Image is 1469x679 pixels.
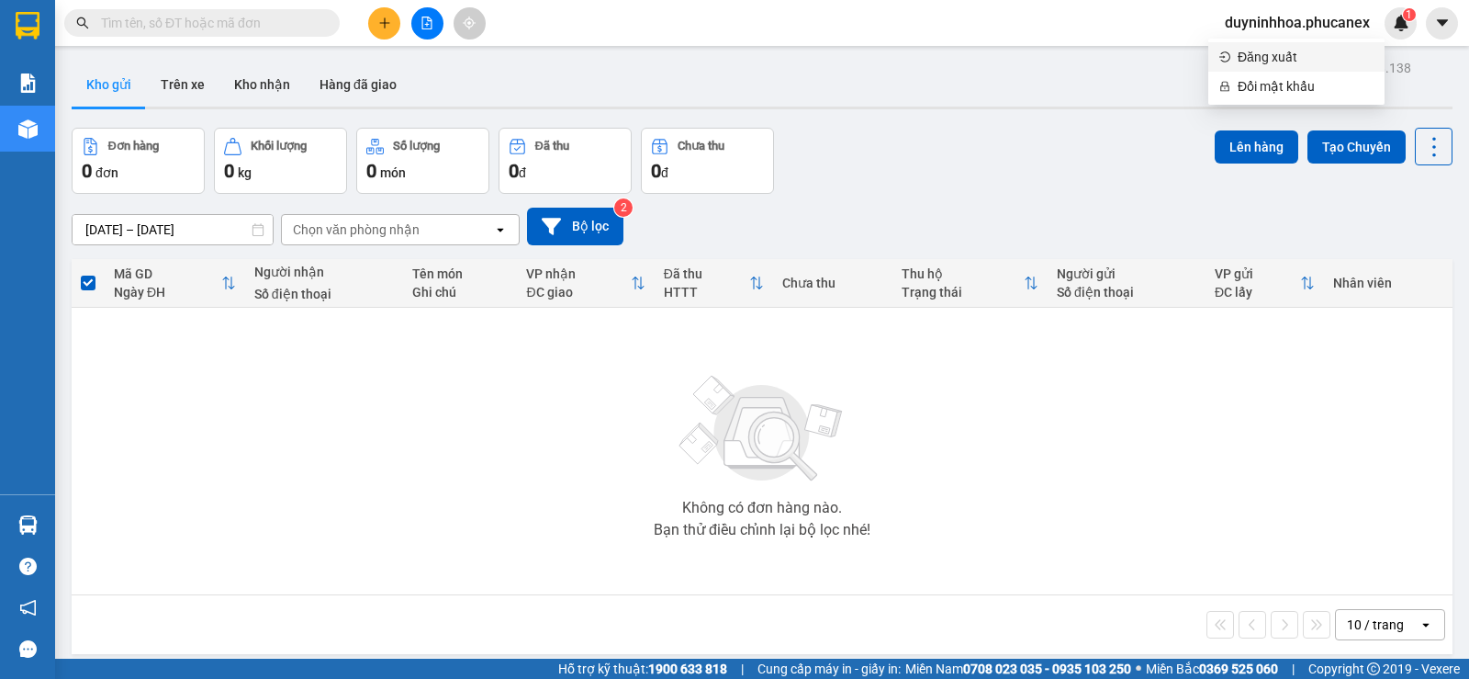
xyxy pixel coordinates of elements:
span: plus [378,17,391,29]
button: Số lượng0món [356,128,489,194]
div: ĐC lấy [1215,285,1300,300]
div: Trạng thái [902,285,1024,300]
div: Người gửi [1057,266,1196,281]
div: Chọn văn phòng nhận [293,221,420,239]
sup: 2 [614,198,633,217]
strong: 0708 023 035 - 0935 103 250 [963,662,1131,676]
div: Chưa thu [678,140,724,153]
img: warehouse-icon [18,119,38,139]
span: 0 [82,160,92,182]
div: Nhân viên [1333,276,1442,290]
button: file-add [411,7,443,40]
span: caret-down [1434,15,1451,31]
div: Mã GD [114,266,221,281]
span: message [19,640,37,658]
img: solution-icon [18,74,38,93]
button: Tạo Chuyến [1307,130,1406,164]
span: | [741,659,744,679]
div: Bạn thử điều chỉnh lại bộ lọc nhé! [654,523,870,538]
input: Tìm tên, số ĐT hoặc mã đơn [101,13,318,33]
span: Đổi mật khẩu [1238,76,1374,96]
div: Số điện thoại [1057,285,1196,300]
img: logo-vxr [16,12,39,40]
span: Miền Bắc [1146,659,1278,679]
span: lock [1219,81,1230,92]
button: Đã thu0đ [499,128,632,194]
div: Số lượng [393,140,440,153]
th: Toggle SortBy [517,259,654,308]
img: warehouse-icon [18,515,38,535]
span: 0 [509,160,519,182]
th: Toggle SortBy [1205,259,1324,308]
svg: open [1419,617,1433,632]
div: Đã thu [664,266,750,281]
div: HTTT [664,285,750,300]
span: file-add [421,17,433,29]
svg: open [493,222,508,237]
div: Ghi chú [412,285,508,300]
span: Hỗ trợ kỹ thuật: [558,659,727,679]
th: Toggle SortBy [655,259,774,308]
input: Select a date range. [73,215,273,244]
button: Kho nhận [219,62,305,107]
span: | [1292,659,1295,679]
span: đơn [95,165,118,180]
span: 0 [651,160,661,182]
div: Khối lượng [251,140,307,153]
div: Ngày ĐH [114,285,221,300]
button: Khối lượng0kg [214,128,347,194]
span: Miền Nam [905,659,1131,679]
div: ĐC giao [526,285,630,300]
span: aim [463,17,476,29]
div: Đơn hàng [108,140,159,153]
span: đ [661,165,668,180]
span: kg [238,165,252,180]
button: Hàng đã giao [305,62,411,107]
span: ⚪️ [1136,665,1141,673]
button: Trên xe [146,62,219,107]
div: Tên món [412,266,508,281]
span: 0 [224,160,234,182]
div: Số điện thoại [254,287,394,301]
div: Không có đơn hàng nào. [682,501,842,515]
div: Chưa thu [782,276,882,290]
button: Kho gửi [72,62,146,107]
span: món [380,165,406,180]
span: đ [519,165,526,180]
button: caret-down [1426,7,1458,40]
strong: 1900 633 818 [648,662,727,676]
div: VP gửi [1215,266,1300,281]
span: copyright [1367,662,1380,675]
strong: 0369 525 060 [1199,662,1278,676]
th: Toggle SortBy [105,259,245,308]
button: aim [454,7,486,40]
span: duyninhhoa.phucanex [1210,11,1385,34]
th: Toggle SortBy [892,259,1048,308]
sup: 1 [1403,8,1416,21]
div: VP nhận [526,266,630,281]
button: Chưa thu0đ [641,128,774,194]
div: Thu hộ [902,266,1024,281]
img: svg+xml;base64,PHN2ZyBjbGFzcz0ibGlzdC1wbHVnX19zdmciIHhtbG5zPSJodHRwOi8vd3d3LnczLm9yZy8yMDAwL3N2Zy... [670,365,854,493]
span: search [76,17,89,29]
span: question-circle [19,558,37,575]
span: 1 [1406,8,1412,21]
span: 0 [366,160,376,182]
button: Lên hàng [1215,130,1298,164]
img: icon-new-feature [1393,15,1409,31]
span: Đăng xuất [1238,47,1374,67]
button: Bộ lọc [527,208,623,245]
div: Đã thu [535,140,569,153]
div: Người nhận [254,265,394,279]
button: Đơn hàng0đơn [72,128,205,194]
div: 10 / trang [1347,616,1404,634]
span: Cung cấp máy in - giấy in: [757,659,901,679]
span: notification [19,599,37,617]
span: login [1219,51,1230,62]
button: plus [368,7,400,40]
